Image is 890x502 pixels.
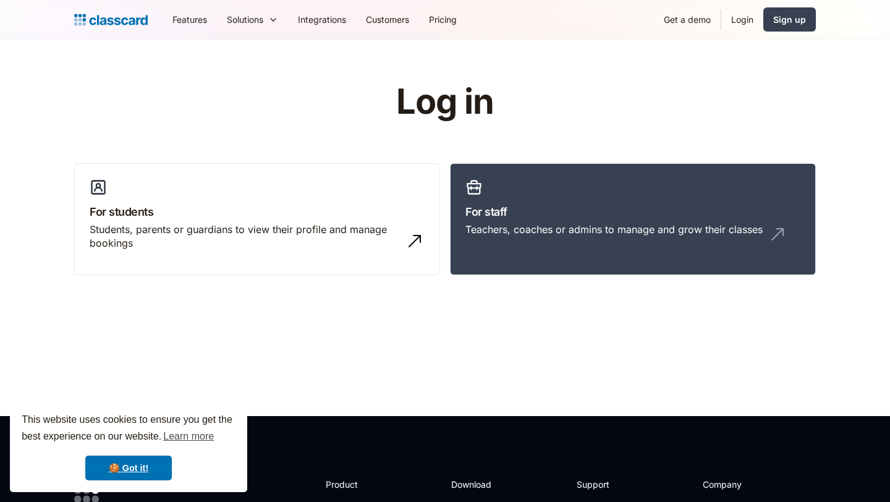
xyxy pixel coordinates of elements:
[161,427,216,446] a: learn more about cookies
[356,6,419,33] a: Customers
[763,7,816,32] a: Sign up
[249,83,642,121] h1: Log in
[288,6,356,33] a: Integrations
[74,163,440,276] a: For studentsStudents, parents or guardians to view their profile and manage bookings
[326,478,392,491] h2: Product
[22,412,235,446] span: This website uses cookies to ensure you get the best experience on our website.
[227,13,263,26] div: Solutions
[85,456,172,480] a: dismiss cookie message
[465,223,763,236] div: Teachers, coaches or admins to manage and grow their classes
[90,203,425,220] h3: For students
[654,6,721,33] a: Get a demo
[217,6,288,33] div: Solutions
[721,6,763,33] a: Login
[703,478,785,491] h2: Company
[74,11,148,28] a: home
[451,478,502,491] h2: Download
[163,6,217,33] a: Features
[419,6,467,33] a: Pricing
[577,478,627,491] h2: Support
[10,401,247,492] div: cookieconsent
[90,223,400,250] div: Students, parents or guardians to view their profile and manage bookings
[450,163,816,276] a: For staffTeachers, coaches or admins to manage and grow their classes
[465,203,800,220] h3: For staff
[773,13,806,26] div: Sign up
